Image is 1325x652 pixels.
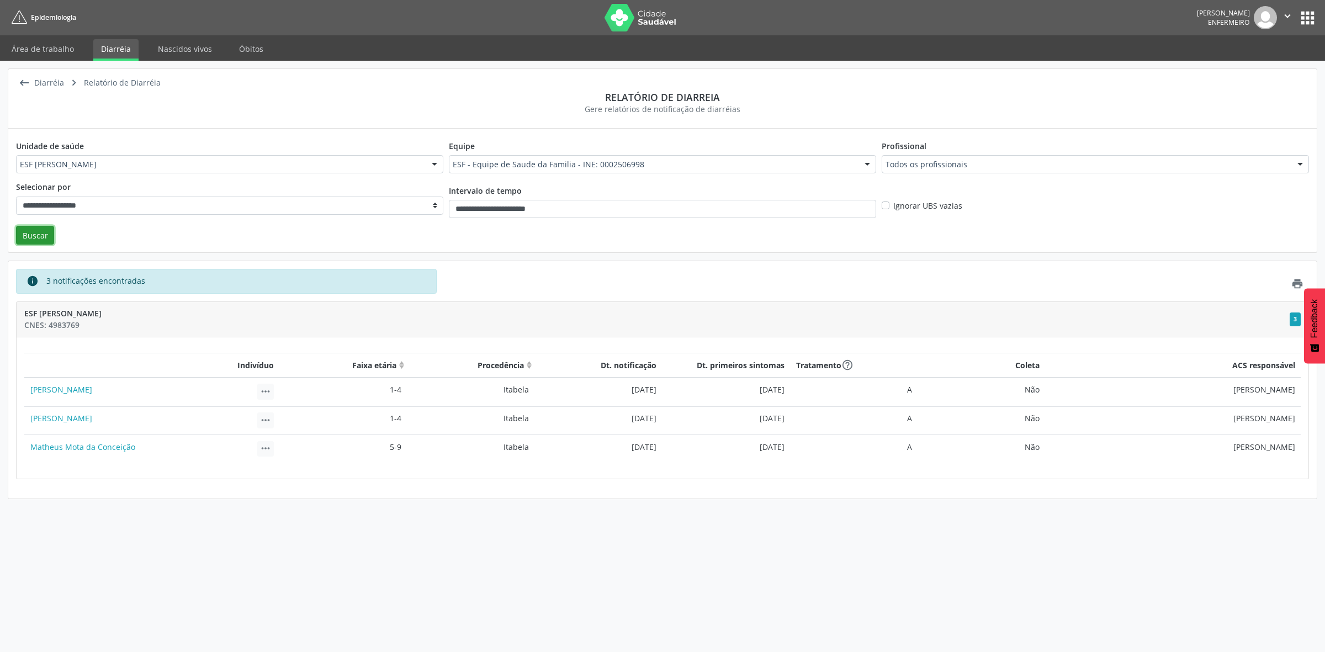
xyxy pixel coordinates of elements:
td: Não [918,378,1045,406]
div: Tratamento [796,359,841,371]
div: CNES: 4983769 [24,319,1290,331]
a: Óbitos [231,39,271,59]
td: Itabela [407,435,535,463]
i:  [259,414,272,426]
i:  [259,385,272,397]
button: apps [1298,8,1317,28]
div: Dt. notificação [540,359,656,371]
td: A [790,435,918,463]
a: [PERSON_NAME] [30,384,92,395]
td: [DATE] [662,406,790,435]
td: [PERSON_NAME] [1046,406,1301,435]
div: Gere relatórios de notificação de diarréias [16,103,1309,115]
td: [DATE] [662,378,790,406]
a: Nascidos vivos [150,39,220,59]
a:  Relatório de Diarréia [66,75,162,91]
button:  [1277,6,1298,29]
td: [DATE] [535,435,662,463]
td: [PERSON_NAME] [1046,378,1301,406]
img: img [1254,6,1277,29]
a: [PERSON_NAME] [30,413,92,423]
label: Profissional [882,136,926,155]
span: ESF [PERSON_NAME] [20,159,421,170]
td: [DATE] [535,406,662,435]
span: Epidemiologia [31,13,76,22]
td: [PERSON_NAME] [1046,435,1301,463]
div: Faixa etária [285,359,396,371]
i: info [26,275,39,287]
td: A [790,378,918,406]
span: Todos os profissionais [886,159,1286,170]
div: [PERSON_NAME] [1197,8,1250,18]
div: Diarréia [32,75,66,91]
button: Buscar [16,226,54,245]
i:  [1281,10,1294,22]
td: A [790,406,918,435]
td: 1-4 [279,378,407,406]
td: Itabela [407,406,535,435]
span: Notificações [1290,312,1301,326]
div: Relatório de Diarréia [82,75,162,91]
td: [DATE] [662,435,790,463]
i:  [66,75,82,91]
div: ACS responsável [1051,359,1295,371]
label: Ignorar UBS vazias [893,200,962,211]
td: Não [918,406,1045,435]
div: Indivíduo [30,359,274,371]
a: Diarréia [93,39,139,61]
a: Área de trabalho [4,39,82,59]
a:  Diarréia [16,75,66,91]
i:  [16,75,32,91]
button: Feedback - Mostrar pesquisa [1304,288,1325,363]
label: Unidade de saúde [16,136,84,155]
td: 1-4 [279,406,407,435]
span: Enfermeiro [1208,18,1250,27]
span: ESF - Equipe de Saude da Familia - INE: 0002506998 [453,159,854,170]
div: Coleta [924,359,1040,371]
label: Equipe [449,136,475,155]
legend: Selecionar por [16,181,443,196]
a: Epidemiologia [8,8,76,26]
td: Não [918,435,1045,463]
span: Feedback [1310,299,1319,338]
i: Imprimir [1291,278,1303,290]
div: Relatório de diarreia [16,91,1309,103]
a:  [1291,278,1303,293]
div: Procedência [413,359,524,371]
i:  [841,359,854,371]
div: ESF [PERSON_NAME] [24,308,1290,319]
td: 5-9 [279,435,407,463]
td: Itabela [407,378,535,406]
td: [DATE] [535,378,662,406]
div: Dt. primeiros sintomas [668,359,784,371]
a: Matheus Mota da Conceição [30,442,135,452]
i:  [259,442,272,454]
label: Intervalo de tempo [449,181,522,200]
div: 3 notificações encontradas [46,275,145,287]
